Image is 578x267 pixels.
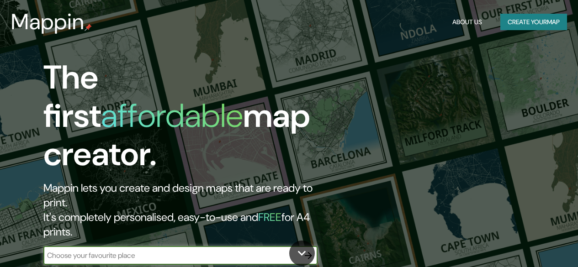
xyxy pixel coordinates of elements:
[449,14,486,31] button: About Us
[85,24,92,31] img: mappin-pin
[43,58,333,181] h1: The first map creator.
[101,94,243,137] h1: affordable
[258,210,281,224] h5: FREE
[11,9,85,35] h3: Mappin
[43,250,299,261] input: Choose your favourite place
[500,14,567,31] button: Create yourmap
[43,181,333,239] h2: Mappin lets you create and design maps that are ready to print. It's completely personalised, eas...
